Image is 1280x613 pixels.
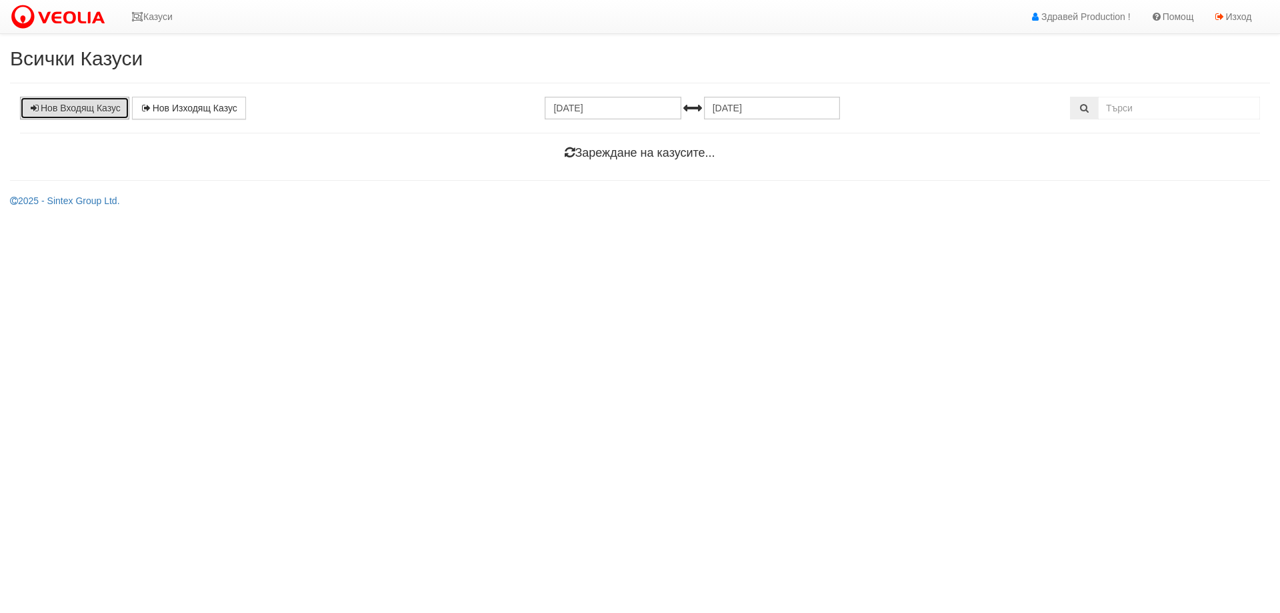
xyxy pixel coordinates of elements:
[10,3,111,31] img: VeoliaLogo.png
[20,147,1260,160] h4: Зареждане на казусите...
[20,97,129,119] a: Нов Входящ Казус
[10,195,120,206] a: 2025 - Sintex Group Ltd.
[1098,97,1260,119] input: Търсене по Идентификатор, Бл/Вх/Ап, Тип, Описание, Моб. Номер, Имейл, Файл, Коментар,
[132,97,246,119] a: Нов Изходящ Казус
[10,47,1270,69] h2: Всички Казуси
